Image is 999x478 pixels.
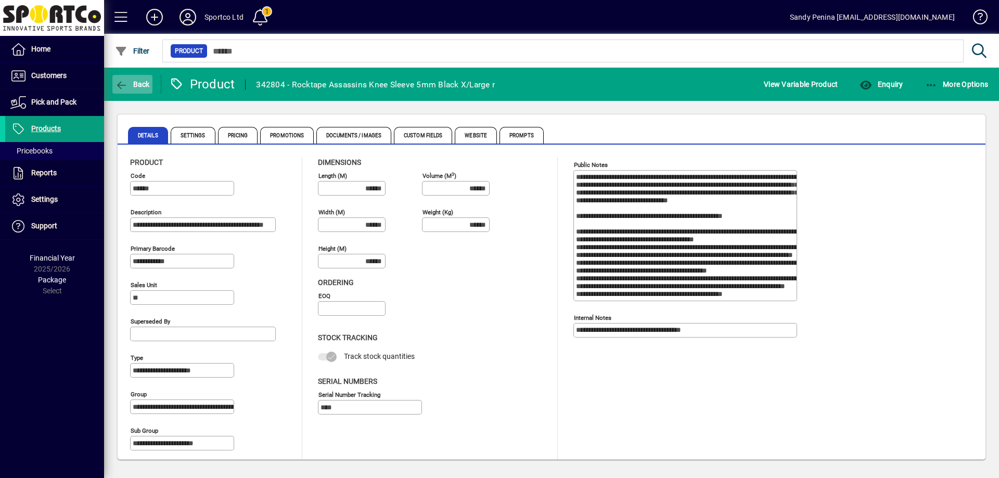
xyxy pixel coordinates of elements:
app-page-header-button: Back [104,75,161,94]
span: Website [455,127,497,144]
button: Filter [112,42,152,60]
div: Sportco Ltd [204,9,244,25]
mat-label: Group [131,391,147,398]
mat-label: EOQ [318,292,330,300]
div: 342804 - Rocktape Assassins Knee Sleeve 5mm Black X/Large r [256,76,495,93]
span: Back [115,80,150,88]
button: More Options [923,75,991,94]
span: Track stock quantities [344,352,415,360]
mat-label: Volume (m ) [422,172,456,179]
span: View Variable Product [764,76,838,93]
span: Financial Year [30,254,75,262]
span: Enquiry [860,80,903,88]
mat-label: Serial Number tracking [318,391,380,398]
span: Stock Tracking [318,333,378,342]
mat-label: Description [131,209,161,216]
button: View Variable Product [761,75,840,94]
span: Promotions [260,127,314,144]
span: Details [128,127,168,144]
mat-label: Superseded by [131,318,170,325]
a: Support [5,213,104,239]
span: Settings [31,195,58,203]
mat-label: Primary barcode [131,245,175,252]
span: Documents / Images [316,127,391,144]
span: Prompts [499,127,544,144]
sup: 3 [452,171,454,176]
span: Dimensions [318,158,361,166]
div: Sandy Penina [EMAIL_ADDRESS][DOMAIN_NAME] [790,9,955,25]
a: Customers [5,63,104,89]
a: Pick and Pack [5,89,104,115]
span: Filter [115,47,150,55]
span: Products [31,124,61,133]
mat-label: Type [131,354,143,361]
span: Ordering [318,278,354,287]
mat-label: Width (m) [318,209,345,216]
span: Home [31,45,50,53]
mat-label: Weight (Kg) [422,209,453,216]
mat-label: Public Notes [574,161,608,169]
span: Product [175,46,203,56]
span: Settings [171,127,215,144]
span: Custom Fields [394,127,452,144]
span: Pricing [218,127,258,144]
button: Back [112,75,152,94]
span: Reports [31,169,57,177]
span: Pricebooks [10,147,53,155]
mat-label: Sales unit [131,281,157,289]
span: Pick and Pack [31,98,76,106]
button: Add [138,8,171,27]
button: Enquiry [857,75,905,94]
mat-label: Height (m) [318,245,347,252]
a: Settings [5,187,104,213]
button: Profile [171,8,204,27]
span: Serial Numbers [318,377,377,385]
a: Pricebooks [5,142,104,160]
a: Home [5,36,104,62]
a: Knowledge Base [965,2,986,36]
div: Product [169,76,235,93]
span: More Options [925,80,989,88]
span: Support [31,222,57,230]
mat-label: Length (m) [318,172,347,179]
mat-label: Sub group [131,427,158,434]
span: Product [130,158,163,166]
span: Customers [31,71,67,80]
mat-label: Internal Notes [574,314,611,321]
a: Reports [5,160,104,186]
span: Package [38,276,66,284]
mat-label: Code [131,172,145,179]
